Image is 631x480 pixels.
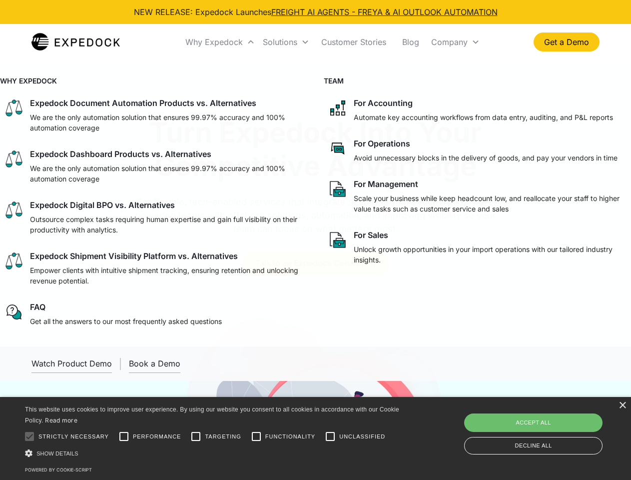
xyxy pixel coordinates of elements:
div: Why Expedock [181,25,259,59]
a: Book a Demo [129,354,180,373]
img: scale icon [4,98,24,118]
img: rectangular chat bubble icon [328,138,348,158]
img: scale icon [4,149,24,169]
div: Solutions [263,37,297,47]
p: Outsource complex tasks requiring human expertise and gain full visibility on their productivity ... [30,214,304,235]
img: paper and bag icon [328,230,348,250]
div: NEW RELEASE: Expedock Launches [134,6,498,18]
div: Company [431,37,468,47]
img: regular chat bubble icon [4,302,24,322]
a: open lightbox [31,354,112,373]
span: This website uses cookies to improve user experience. By using our website you consent to all coo... [25,406,399,424]
div: For Management [354,179,418,189]
p: Unlock growth opportunities in your import operations with our tailored industry insights. [354,244,628,265]
p: We are the only automation solution that ensures 99.97% accuracy and 100% automation coverage [30,112,304,133]
a: Read more [45,416,77,424]
div: For Operations [354,138,410,148]
span: Show details [36,450,78,456]
a: FREIGHT AI AGENTS - FREYA & AI OUTLOOK AUTOMATION [271,7,498,17]
a: home [31,32,120,52]
span: Performance [133,432,181,441]
a: Powered by cookie-script [25,467,92,472]
img: paper and bag icon [328,179,348,199]
p: We are the only automation solution that ensures 99.97% accuracy and 100% automation coverage [30,163,304,184]
div: Solutions [259,25,313,59]
div: FAQ [30,302,45,312]
span: Strictly necessary [38,432,109,441]
a: Blog [394,25,427,59]
img: scale icon [4,200,24,220]
div: Book a Demo [129,358,180,368]
img: Expedock Logo [31,32,120,52]
a: Customer Stories [313,25,394,59]
iframe: Chat Widget [465,372,631,480]
div: Company [427,25,484,59]
a: Get a Demo [534,32,600,51]
span: Unclassified [339,432,385,441]
div: Expedock Document Automation Products vs. Alternatives [30,98,256,108]
p: Empower clients with intuitive shipment tracking, ensuring retention and unlocking revenue potent... [30,265,304,286]
div: For Sales [354,230,388,240]
p: Avoid unnecessary blocks in the delivery of goods, and pay your vendors in time [354,152,618,163]
span: Functionality [265,432,315,441]
img: network like icon [328,98,348,118]
img: scale icon [4,251,24,271]
div: Watch Product Demo [31,358,112,368]
div: Why Expedock [185,37,243,47]
div: Show details [25,448,403,458]
span: Targeting [205,432,241,441]
p: Automate key accounting workflows from data entry, auditing, and P&L reports [354,112,613,122]
div: Expedock Digital BPO vs. Alternatives [30,200,175,210]
div: Expedock Shipment Visibility Platform vs. Alternatives [30,251,238,261]
p: Get all the answers to our most frequently asked questions [30,316,222,326]
div: Expedock Dashboard Products vs. Alternatives [30,149,211,159]
p: Scale your business while keep headcount low, and reallocate your staff to higher value tasks suc... [354,193,628,214]
div: For Accounting [354,98,413,108]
